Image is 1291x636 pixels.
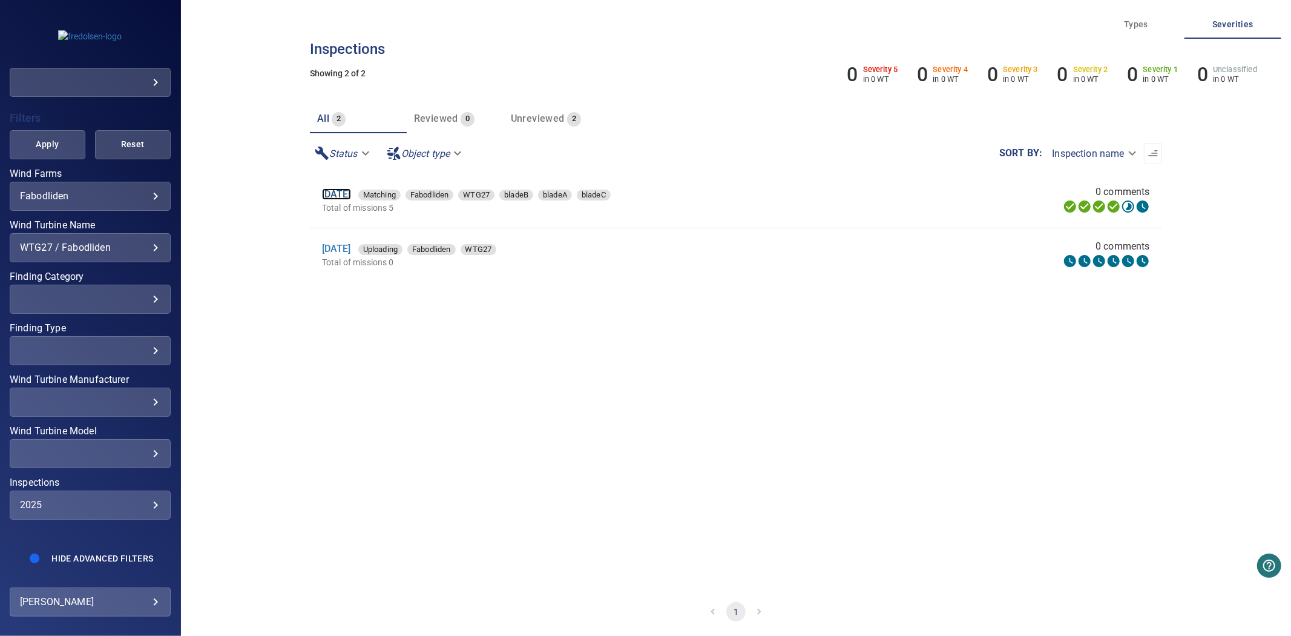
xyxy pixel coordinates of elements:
[1043,143,1144,164] div: Inspection name
[917,63,928,86] h6: 0
[1003,75,1038,84] p: in 0 WT
[358,244,402,255] div: Uploading
[10,285,171,314] div: Finding Category
[499,189,533,201] span: bladeB
[10,233,171,262] div: Wind Turbine Name
[10,220,171,230] label: Wind Turbine Name
[1192,17,1274,32] span: Severities
[1063,199,1077,214] svg: Uploading 100%
[20,499,160,511] div: 2025
[1096,185,1150,199] span: 0 comments
[538,190,572,200] div: bladeA
[1092,254,1106,268] svg: Selecting 0%
[726,602,746,621] button: page 1
[863,75,898,84] p: in 0 WT
[10,323,171,333] label: Finding Type
[322,188,351,200] a: [DATE]
[1073,65,1108,74] h6: Severity 2
[382,143,470,164] div: Object type
[406,190,454,200] div: Fabodliden
[499,190,533,200] div: bladeB
[1106,199,1121,214] svg: ML Processing 100%
[567,112,581,126] span: 2
[1095,17,1177,32] span: Types
[1106,254,1121,268] svg: ML Processing 0%
[10,491,171,520] div: Inspections
[847,63,858,86] h6: 0
[95,130,171,159] button: Reset
[310,41,1162,57] h3: Inspections
[1092,199,1106,214] svg: Selecting 100%
[1057,63,1108,86] li: Severity 2
[10,478,171,488] label: Inspections
[407,243,456,256] span: Fabodliden
[10,336,171,365] div: Finding Type
[1213,65,1257,74] h6: Unclassified
[847,63,898,86] li: Severity 5
[58,30,122,42] img: fredolsen-logo
[51,554,153,563] span: Hide Advanced Filters
[863,65,898,74] h6: Severity 5
[20,242,160,253] div: WTG27 / Fabodliden
[10,112,171,124] h4: Filters
[329,148,358,159] em: Status
[577,190,611,200] div: bladeC
[461,244,497,255] div: WTG27
[933,65,968,74] h6: Severity 4
[414,113,458,124] span: Reviewed
[511,113,565,124] span: Unreviewed
[1096,239,1150,254] span: 0 comments
[25,137,70,152] span: Apply
[332,112,346,126] span: 2
[10,375,171,385] label: Wind Turbine Manufacturer
[999,148,1042,158] label: Sort by :
[1127,63,1138,86] h6: 0
[1143,65,1178,74] h6: Severity 1
[310,69,1162,78] h5: Showing 2 of 2
[538,189,572,201] span: bladeA
[20,592,160,612] div: [PERSON_NAME]
[10,68,171,97] div: fredolsen
[577,189,611,201] span: bladeC
[1121,199,1135,214] svg: Matching 60%
[917,63,968,86] li: Severity 4
[461,112,475,126] span: 0
[322,202,838,214] p: Total of missions 5
[10,426,171,436] label: Wind Turbine Model
[10,272,171,282] label: Finding Category
[358,243,402,256] span: Uploading
[461,243,497,256] span: WTG27
[10,439,171,468] div: Wind Turbine Model
[406,189,454,201] span: Fabodliden
[358,189,401,201] span: Matching
[358,190,401,200] div: Matching
[1135,199,1150,214] svg: Classification 0%
[10,388,171,417] div: Wind Turbine Manufacturer
[987,63,998,86] h6: 0
[458,190,494,200] div: WTG27
[407,244,456,255] div: Fabodliden
[10,182,171,211] div: Wind Farms
[458,189,494,201] span: WTG27
[1197,63,1208,86] h6: 0
[1144,143,1162,164] button: Sort list from oldest to newest
[1003,65,1038,74] h6: Severity 3
[110,137,156,152] span: Reset
[987,63,1038,86] li: Severity 3
[1127,63,1178,86] li: Severity 1
[1073,75,1108,84] p: in 0 WT
[10,130,85,159] button: Apply
[401,148,450,159] em: Object type
[310,588,1162,636] nav: pagination navigation
[1077,199,1092,214] svg: Data Formatted 100%
[322,243,351,254] a: [DATE]
[44,549,160,568] button: Hide Advanced Filters
[1197,63,1257,86] li: Severity Unclassified
[1143,75,1178,84] p: in 0 WT
[933,75,968,84] p: in 0 WT
[310,143,377,164] div: Status
[1063,254,1077,268] svg: Uploading 0%
[1121,254,1135,268] svg: Matching 0%
[20,190,160,202] div: Fabodliden
[1057,63,1068,86] h6: 0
